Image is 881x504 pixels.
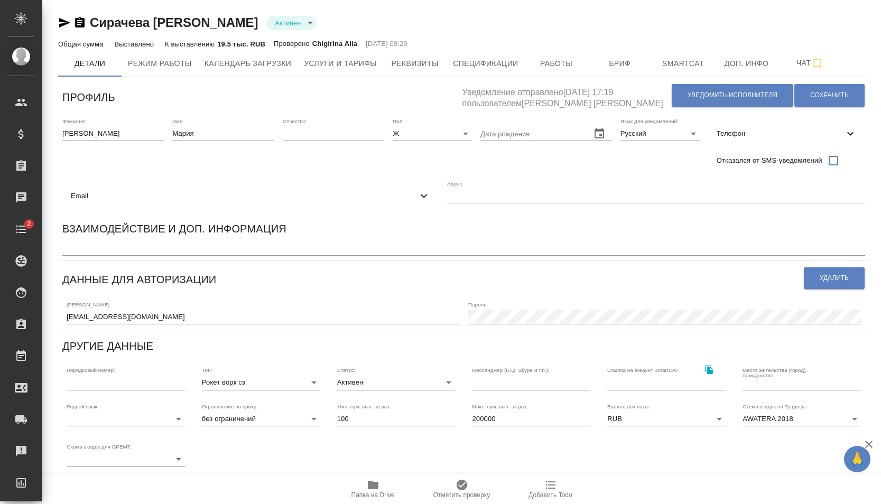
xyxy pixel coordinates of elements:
[785,57,836,70] span: Чат
[717,128,844,139] span: Телефон
[804,267,865,289] button: Удалить
[433,491,490,499] span: Отметить проверку
[607,412,726,426] div: RUB
[62,184,439,208] div: Email
[620,118,679,124] label: Язык для уведомлений:
[366,39,407,49] p: [DATE] 09:29
[21,219,37,229] span: 2
[506,474,595,504] button: Добавить Todo
[202,368,212,373] label: Тип:
[698,359,720,380] button: Скопировать ссылку
[721,57,772,70] span: Доп. инфо
[64,57,115,70] span: Детали
[62,220,286,237] h6: Взаимодействие и доп. информация
[393,126,472,141] div: Ж
[62,271,216,288] h6: Данные для авторизации
[67,404,99,409] label: Родной язык:
[531,57,582,70] span: Работы
[717,155,822,166] span: Отказался от SMS-уведомлений
[462,81,671,109] h5: Уведомление отправлено [DATE] 17:19 пользователем [PERSON_NAME] [PERSON_NAME]
[202,412,320,426] div: без ограничений
[165,40,217,48] p: К выставлению
[844,446,870,472] button: 🙏
[202,404,257,409] label: Ограничение по сроку:
[71,191,418,201] span: Email
[708,122,865,145] div: Телефон
[337,404,391,409] label: Мин. сум. вып. за раз:
[90,15,258,30] a: Сирачева [PERSON_NAME]
[351,491,395,499] span: Папка на Drive
[312,39,357,49] p: Chigirina Alla
[658,57,709,70] span: Smartcat
[62,338,153,354] h6: Другие данные
[205,57,292,70] span: Календарь загрузки
[453,57,518,70] span: Спецификации
[528,491,572,499] span: Добавить Todo
[329,474,418,504] button: Папка на Drive
[688,91,777,100] span: Уведомить исполнителя
[67,444,132,450] label: Схема скидок для GPEMT:
[743,368,831,378] label: Место жительства (город), гражданство:
[58,40,106,48] p: Общая сумма
[472,368,550,373] label: Мессенджер (ICQ, Skype и т.п.):
[274,39,312,49] p: Проверено
[58,16,71,29] button: Скопировать ссылку для ЯМессенджера
[67,368,115,373] label: Порядковый номер:
[337,368,355,373] label: Статус:
[810,91,849,100] span: Сохранить
[128,57,192,70] span: Режим работы
[820,274,849,283] span: Удалить
[607,368,680,373] label: Ссылка на аккаунт SmartCAT:
[217,40,265,48] p: 19.5 тыс. RUB
[447,181,463,186] label: Адрес:
[283,118,307,124] label: Отчество:
[607,404,650,409] label: Валюта выплаты:
[62,89,115,106] h6: Профиль
[3,216,40,242] a: 2
[73,16,86,29] button: Скопировать ссылку
[811,57,823,70] svg: Подписаться
[468,302,488,307] label: Пароль:
[172,118,184,124] label: Имя:
[794,84,865,107] button: Сохранить
[202,375,320,390] div: Рокет ворк сз
[418,474,506,504] button: Отметить проверку
[67,302,111,307] label: [PERSON_NAME]:
[272,18,304,27] button: Активен
[390,57,440,70] span: Реквизиты
[595,57,645,70] span: Бриф
[393,118,404,124] label: Пол:
[672,84,793,107] button: Уведомить исполнителя
[743,412,861,426] div: AWATERA 2018
[337,375,456,390] div: Активен
[266,16,317,30] div: Активен
[472,404,528,409] label: Макс. сум. вып. за раз:
[620,126,700,141] div: Русский
[743,404,806,409] label: Схема скидок по Традосу:
[304,57,377,70] span: Услуги и тарифы
[848,448,866,470] span: 🙏
[62,118,86,124] label: Фамилия:
[114,40,156,48] p: Выставлено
